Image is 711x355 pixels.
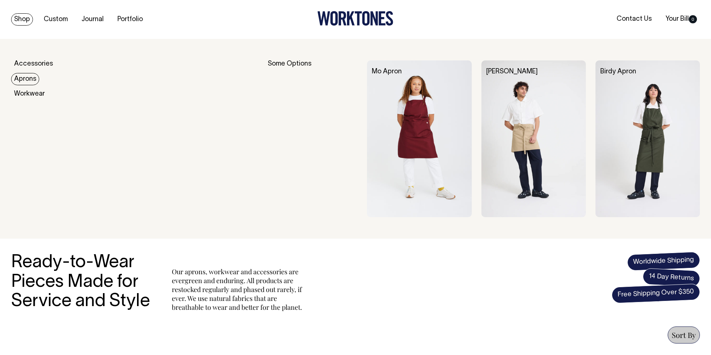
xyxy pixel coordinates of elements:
a: Accessories [11,58,56,70]
a: Shop [11,13,33,26]
a: Birdy Apron [600,69,636,75]
div: Some Options [268,60,357,217]
a: Workwear [11,88,48,100]
a: Contact Us [614,13,655,25]
img: Bobby Apron [481,60,586,217]
a: Aprons [11,73,39,85]
a: [PERSON_NAME] [486,69,538,75]
span: Worldwide Shipping [627,252,700,271]
a: Journal [79,13,107,26]
a: Portfolio [114,13,146,26]
span: 14 Day Returns [642,268,700,287]
img: Mo Apron [367,60,471,217]
a: Custom [41,13,71,26]
a: Your Bill0 [662,13,700,25]
p: Our aprons, workwear and accessories are evergreen and enduring. All products are restocked regul... [172,267,305,312]
span: Free Shipping Over $350 [611,283,700,303]
span: Sort By [672,330,696,340]
h3: Ready-to-Wear Pieces Made for Service and Style [11,253,156,312]
img: Birdy Apron [595,60,700,217]
span: 0 [689,15,697,23]
a: Mo Apron [372,69,402,75]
